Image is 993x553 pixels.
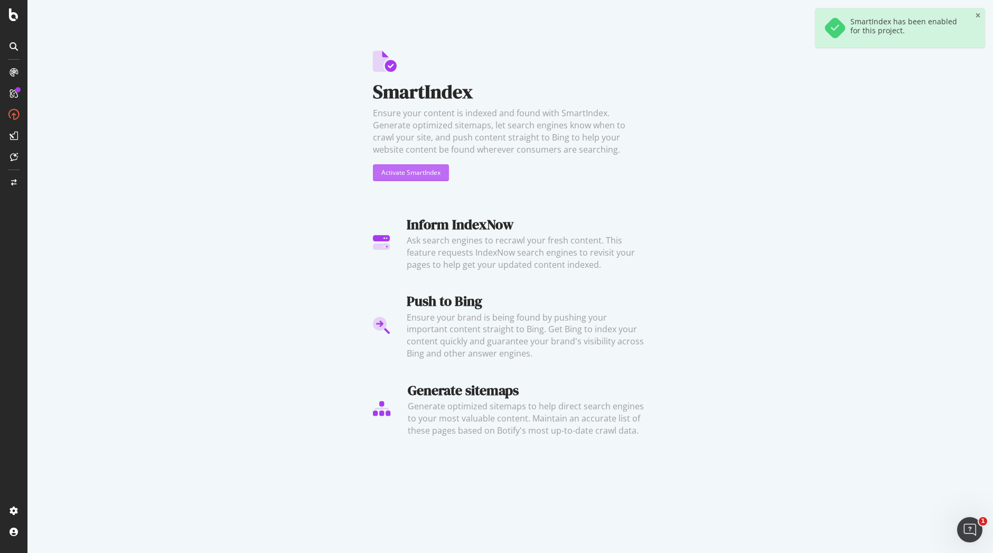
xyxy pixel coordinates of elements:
[373,51,397,72] img: SmartIndex
[373,215,390,271] img: Inform IndexNow
[407,235,648,271] div: Ask search engines to recrawl your fresh content. This feature requests IndexNow search engines t...
[407,312,648,360] div: Ensure your brand is being found by pushing your important content straight to Bing. Get Bing to ...
[373,381,391,437] img: Generate sitemaps
[373,292,390,360] img: Push to Bing
[979,517,987,526] span: 1
[976,13,980,19] div: close toast
[381,168,441,177] div: Activate SmartIndex
[957,517,982,542] iframe: Intercom live chat
[407,215,648,235] div: Inform IndexNow
[408,400,648,437] div: Generate optimized sitemaps to help direct search engines to your most valuable content. Maintain...
[373,78,648,105] div: SmartIndex
[407,292,648,311] div: Push to Bing
[408,381,648,400] div: Generate sitemaps
[850,17,966,39] div: SmartIndex has been enabled for this project.
[373,107,648,155] div: Ensure your content is indexed and found with SmartIndex. Generate optimized sitemaps, let search...
[373,164,449,181] button: Activate SmartIndex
